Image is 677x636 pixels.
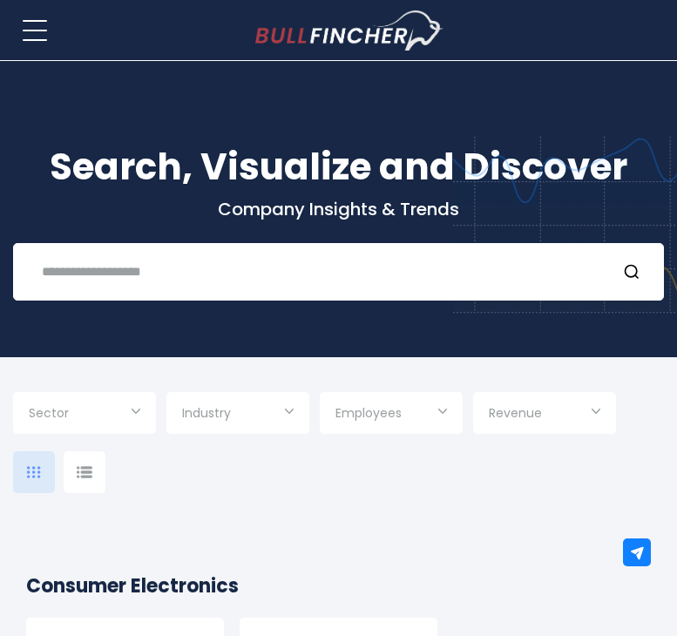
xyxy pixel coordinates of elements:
[182,399,294,430] input: Selection
[182,405,231,421] span: Industry
[26,572,651,600] h2: Consumer Electronics
[29,405,69,421] span: Sector
[27,466,41,478] img: icon-comp-grid.svg
[489,399,600,430] input: Selection
[13,139,664,194] h1: Search, Visualize and Discover
[335,399,447,430] input: Selection
[29,399,140,430] input: Selection
[489,405,542,421] span: Revenue
[77,466,92,478] img: icon-comp-list-view.svg
[623,260,646,283] button: Search
[335,405,402,421] span: Employees
[255,10,443,51] img: Bullfincher logo
[13,198,664,220] p: Company Insights & Trends
[255,10,443,51] a: Go to homepage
